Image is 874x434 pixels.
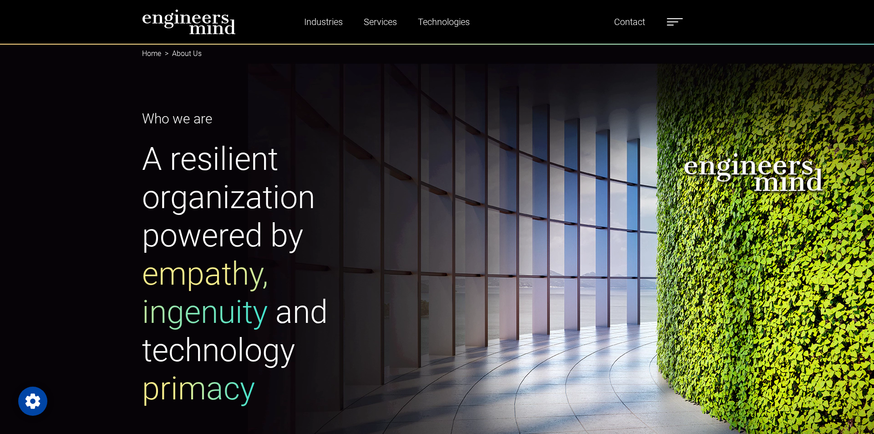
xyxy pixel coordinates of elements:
h1: A resilient organization powered by and technology [142,140,432,408]
a: Services [360,11,401,32]
a: Industries [300,11,346,32]
img: logo [142,9,236,35]
li: About Us [161,48,202,59]
a: Home [142,49,161,58]
span: primacy [142,370,255,407]
a: Contact [610,11,649,32]
nav: breadcrumb [142,44,732,64]
span: empathy, ingenuity [142,255,268,331]
p: Who we are [142,108,432,129]
a: Technologies [414,11,473,32]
